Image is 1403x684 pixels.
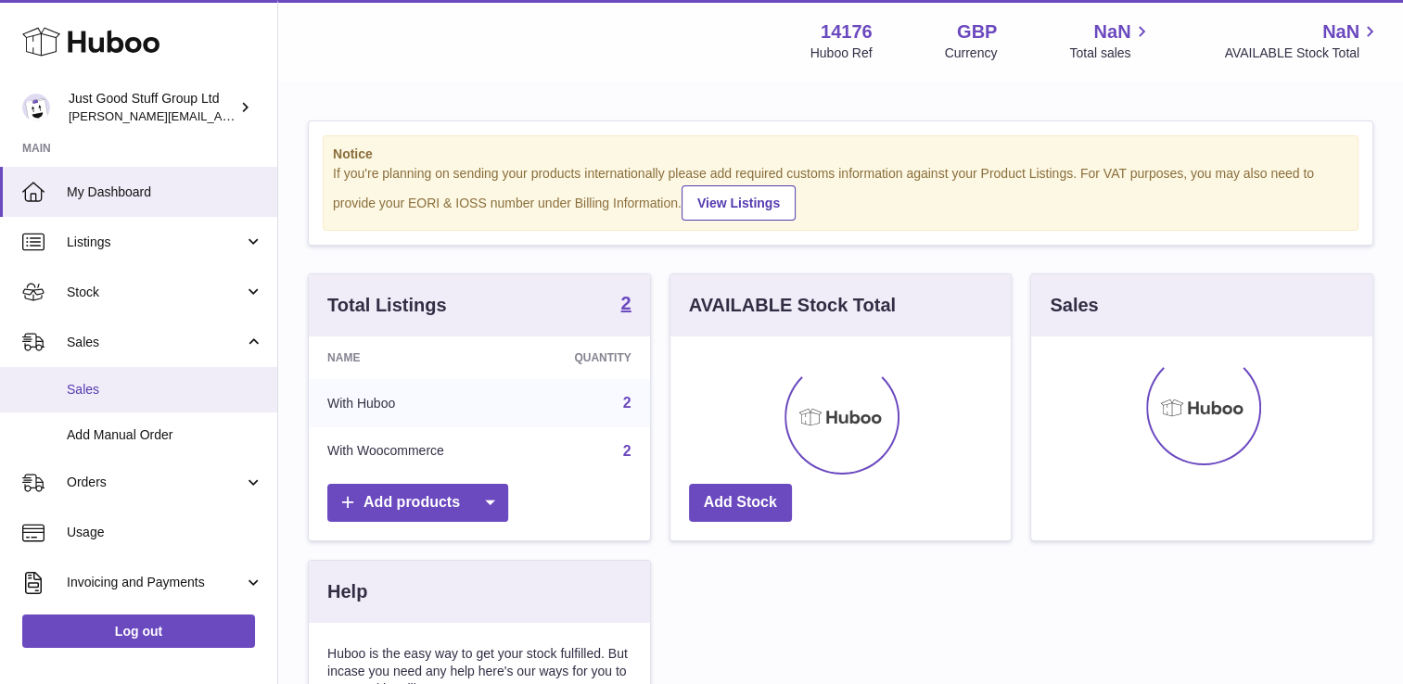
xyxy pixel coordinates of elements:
a: NaN Total sales [1069,19,1152,62]
th: Quantity [520,336,649,379]
span: Stock [67,284,244,301]
a: Add products [327,484,508,522]
span: My Dashboard [67,184,263,201]
strong: 2 [621,294,631,312]
a: View Listings [682,185,796,221]
a: 2 [623,395,631,411]
td: With Huboo [309,379,520,427]
span: NaN [1322,19,1359,44]
span: NaN [1093,19,1130,44]
span: AVAILABLE Stock Total [1224,44,1381,62]
span: Total sales [1069,44,1152,62]
strong: GBP [957,19,997,44]
div: If you're planning on sending your products internationally please add required customs informati... [333,165,1348,221]
span: Sales [67,334,244,351]
h3: Total Listings [327,293,447,318]
strong: 14176 [821,19,873,44]
h3: Sales [1050,293,1098,318]
div: Currency [945,44,998,62]
span: Sales [67,381,263,399]
a: Log out [22,614,255,648]
span: [PERSON_NAME][EMAIL_ADDRESS][DOMAIN_NAME] [69,108,372,123]
a: 2 [623,443,631,459]
a: 2 [621,294,631,316]
td: With Woocommerce [309,427,520,475]
div: Huboo Ref [810,44,873,62]
div: Just Good Stuff Group Ltd [69,90,236,125]
strong: Notice [333,146,1348,163]
th: Name [309,336,520,379]
span: Invoicing and Payments [67,574,244,591]
span: Add Manual Order [67,426,263,444]
span: Listings [67,234,244,251]
h3: Help [327,579,367,604]
span: Orders [67,474,244,491]
img: gordon@justgoodstuff.com [22,94,50,121]
a: Add Stock [689,484,792,522]
span: Usage [67,524,263,541]
h3: AVAILABLE Stock Total [689,293,896,318]
a: NaN AVAILABLE Stock Total [1224,19,1381,62]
